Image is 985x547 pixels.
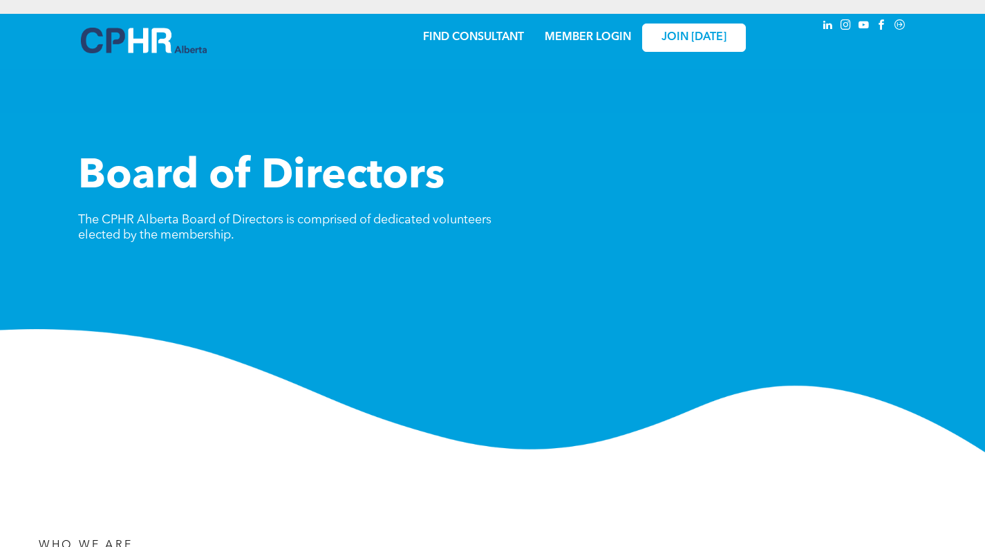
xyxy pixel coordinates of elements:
a: youtube [856,17,872,36]
a: Social network [892,17,908,36]
span: JOIN [DATE] [662,31,726,44]
span: Board of Directors [78,156,444,198]
a: FIND CONSULTANT [423,32,524,43]
a: linkedin [820,17,836,36]
span: The CPHR Alberta Board of Directors is comprised of dedicated volunteers elected by the membership. [78,214,491,241]
a: MEMBER LOGIN [545,32,631,43]
a: instagram [838,17,854,36]
img: A blue and white logo for cp alberta [81,28,207,53]
a: facebook [874,17,890,36]
a: JOIN [DATE] [642,24,746,52]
